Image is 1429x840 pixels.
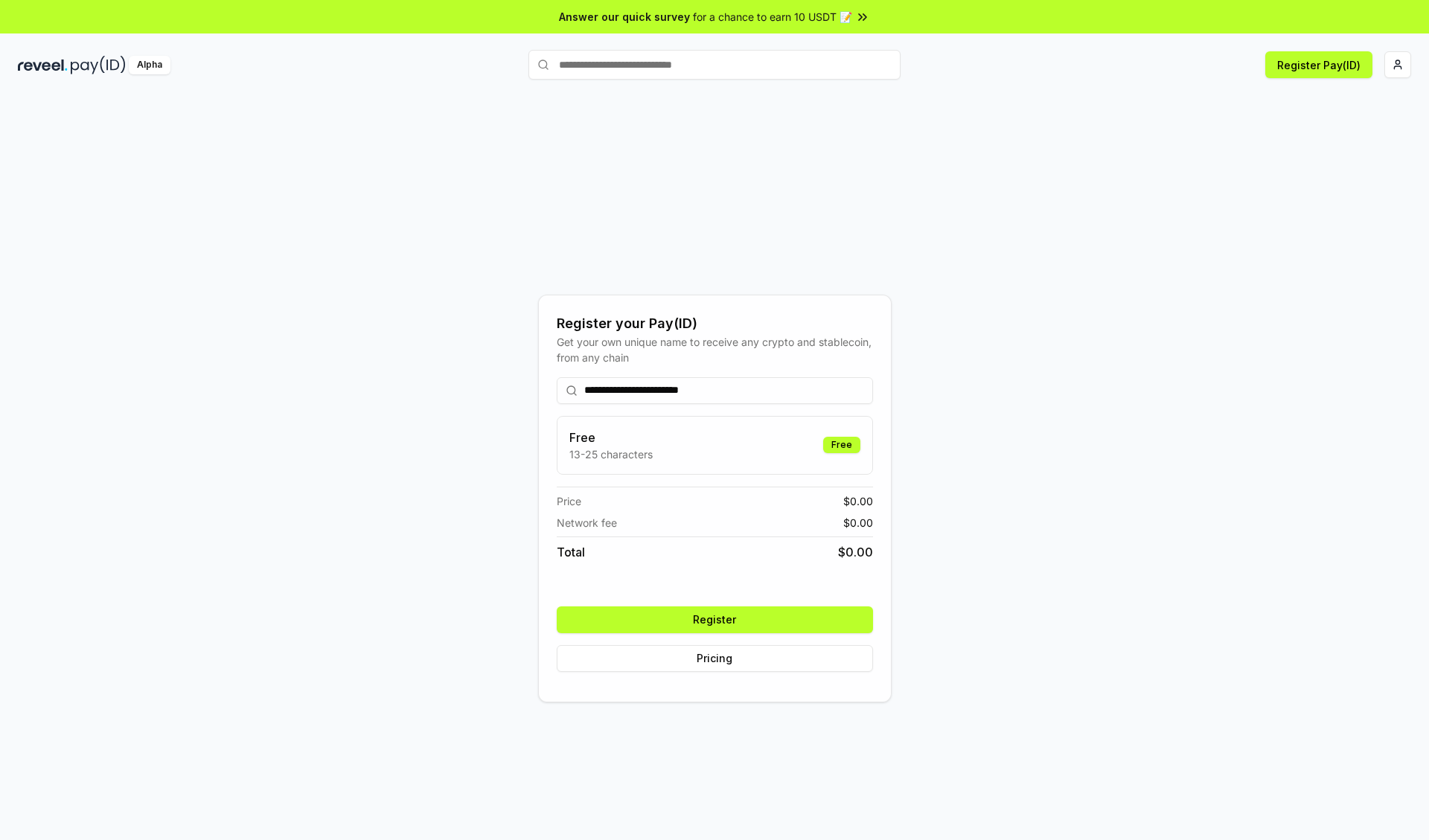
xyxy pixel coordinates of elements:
[1265,51,1372,78] button: Register Pay(ID)
[843,515,873,530] span: $ 0.00
[843,493,873,509] span: $ 0.00
[557,493,581,509] span: Price
[129,56,170,74] div: Alpha
[557,645,873,672] button: Pricing
[18,56,68,74] img: reveel_dark
[557,313,873,334] div: Register your Pay(ID)
[71,56,126,74] img: pay_id
[838,543,873,561] span: $ 0.00
[557,543,585,561] span: Total
[559,9,690,25] span: Answer our quick survey
[557,606,873,633] button: Register
[557,334,873,365] div: Get your own unique name to receive any crypto and stablecoin, from any chain
[569,446,653,462] p: 13-25 characters
[557,515,617,530] span: Network fee
[693,9,852,25] span: for a chance to earn 10 USDT 📝
[823,437,860,453] div: Free
[569,429,653,446] h3: Free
